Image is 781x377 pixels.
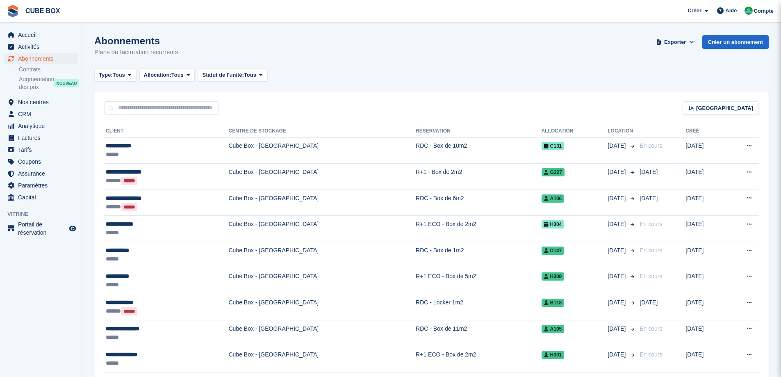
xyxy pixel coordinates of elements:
[685,242,723,268] td: [DATE]
[228,216,416,242] td: Cube Box - [GEOGRAPHIC_DATA]
[702,35,769,49] a: Créer un abonnement
[685,137,723,164] td: [DATE]
[685,268,723,294] td: [DATE]
[113,71,125,79] span: Tous
[608,324,627,333] span: [DATE]
[18,53,67,64] span: Abonnements
[7,210,82,218] span: Vitrine
[144,71,171,79] span: Allocation:
[416,320,542,346] td: RDC - Box de 11m2
[640,273,662,279] span: En cours
[696,104,753,112] span: [GEOGRAPHIC_DATA]
[171,71,184,79] span: Tous
[640,247,662,254] span: En cours
[4,53,77,64] a: menu
[4,29,77,41] a: menu
[99,71,113,79] span: Type:
[685,125,723,138] th: Créé
[542,142,565,150] span: C131
[608,194,627,203] span: [DATE]
[4,168,77,179] a: menu
[542,125,608,138] th: Allocation
[685,164,723,190] td: [DATE]
[542,299,565,307] span: B118
[104,125,228,138] th: Client
[745,7,753,15] img: Cube Box
[228,320,416,346] td: Cube Box - [GEOGRAPHIC_DATA]
[608,272,627,281] span: [DATE]
[4,41,77,53] a: menu
[685,190,723,216] td: [DATE]
[18,180,67,191] span: Paramètres
[608,298,627,307] span: [DATE]
[22,4,63,18] a: CUBE BOX
[640,169,658,175] span: [DATE]
[198,69,267,82] button: Statut de l'unité: Tous
[19,66,77,73] a: Contrats
[18,108,67,120] span: CRM
[685,346,723,372] td: [DATE]
[640,299,658,306] span: [DATE]
[19,75,77,91] a: Augmentation des prix NOUVEAU
[18,220,67,237] span: Portail de réservation
[416,164,542,190] td: R+1 - Box de 2m2
[416,137,542,164] td: RDC - Box de 10m2
[542,325,565,333] span: A105
[685,216,723,242] td: [DATE]
[18,29,67,41] span: Accueil
[4,180,77,191] a: menu
[4,192,77,203] a: menu
[228,125,416,138] th: Centre de stockage
[608,142,627,150] span: [DATE]
[19,75,54,91] span: Augmentation des prix
[4,120,77,132] a: menu
[18,144,67,155] span: Tarifs
[18,156,67,167] span: Coupons
[228,242,416,268] td: Cube Box - [GEOGRAPHIC_DATA]
[4,144,77,155] a: menu
[228,137,416,164] td: Cube Box - [GEOGRAPHIC_DATA]
[228,346,416,372] td: Cube Box - [GEOGRAPHIC_DATA]
[203,71,244,79] span: Statut de l'unité:
[416,216,542,242] td: R+1 ECO - Box de 2m2
[542,194,565,203] span: A106
[542,220,565,228] span: H304
[542,351,565,359] span: H301
[416,242,542,268] td: RDC - Box de 1m2
[4,220,77,237] a: menu
[94,35,178,46] h1: Abonnements
[608,125,636,138] th: Location
[18,120,67,132] span: Analytique
[655,35,696,49] button: Exporter
[228,164,416,190] td: Cube Box - [GEOGRAPHIC_DATA]
[18,96,67,108] span: Nos centres
[608,220,627,228] span: [DATE]
[228,268,416,294] td: Cube Box - [GEOGRAPHIC_DATA]
[542,247,565,255] span: D147
[608,168,627,176] span: [DATE]
[4,156,77,167] a: menu
[754,7,774,15] span: Compte
[416,346,542,372] td: R+1 ECO - Box de 2m2
[416,190,542,216] td: RDC - Box de 6m2
[416,125,542,138] th: Réservation
[228,190,416,216] td: Cube Box - [GEOGRAPHIC_DATA]
[685,294,723,320] td: [DATE]
[416,294,542,320] td: RDC - Locker 1m2
[608,350,627,359] span: [DATE]
[94,48,178,57] p: Plans de facturation récurrents
[94,69,136,82] button: Type: Tous
[244,71,256,79] span: Tous
[18,132,67,144] span: Factures
[640,142,662,149] span: En cours
[4,96,77,108] a: menu
[640,325,662,332] span: En cours
[416,268,542,294] td: R+1 ECO - Box de 5m2
[542,168,565,176] span: G227
[725,7,737,15] span: Aide
[18,41,67,53] span: Activités
[54,79,79,87] div: NOUVEAU
[685,320,723,346] td: [DATE]
[640,221,662,227] span: En cours
[640,351,662,358] span: En cours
